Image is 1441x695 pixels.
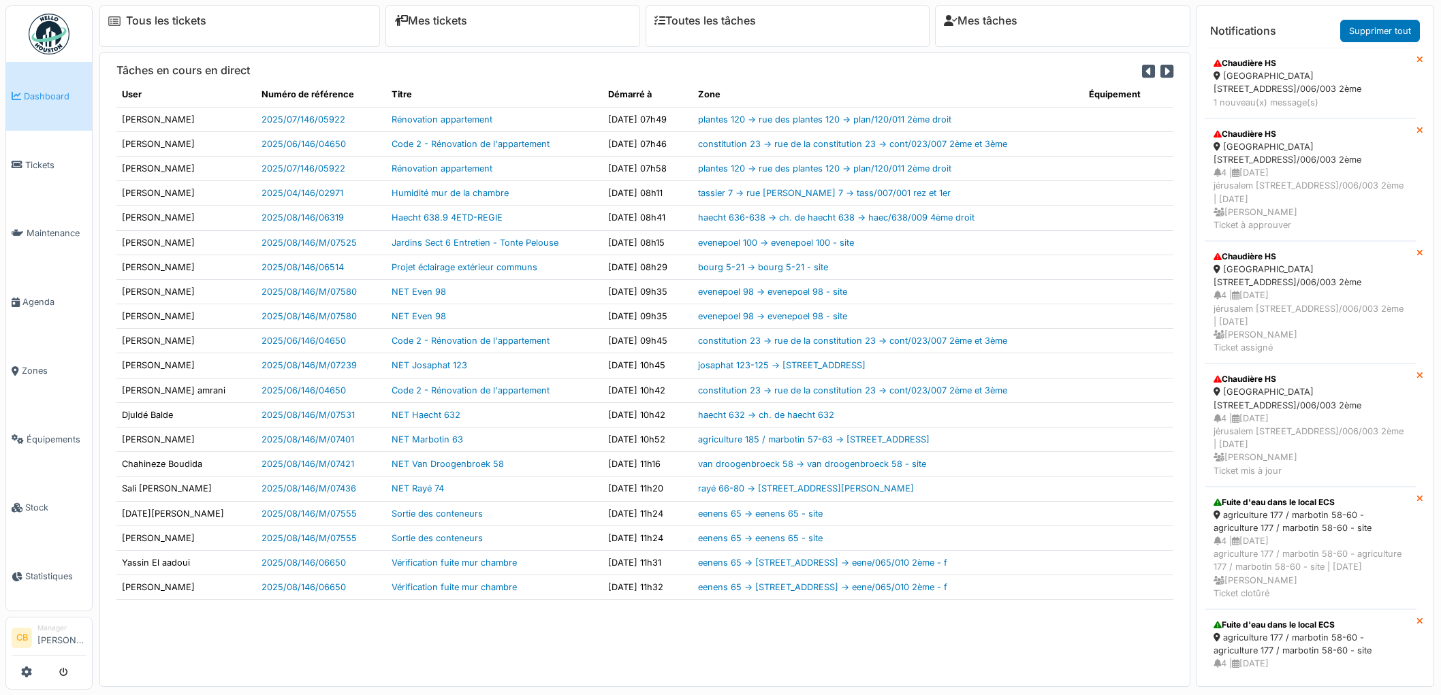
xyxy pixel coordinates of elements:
a: Chaudière HS [GEOGRAPHIC_DATA] [STREET_ADDRESS]/006/003 2ème 1 nouveau(x) message(s) [1205,48,1416,118]
td: [PERSON_NAME] [116,329,256,353]
td: [PERSON_NAME] amrani [116,378,256,402]
div: agriculture 177 / marbotin 58-60 - agriculture 177 / marbotin 58-60 - site [1214,631,1408,657]
a: Chaudière HS [GEOGRAPHIC_DATA] [STREET_ADDRESS]/006/003 2ème 4 |[DATE]jérusalem [STREET_ADDRESS]/... [1205,118,1416,241]
a: Tickets [6,131,92,199]
h6: Tâches en cours en direct [116,64,250,77]
a: Mes tâches [944,14,1017,27]
a: Chaudière HS [GEOGRAPHIC_DATA] [STREET_ADDRESS]/006/003 2ème 4 |[DATE]jérusalem [STREET_ADDRESS]/... [1205,241,1416,363]
td: [DATE] 11h24 [603,526,693,550]
a: 2025/06/146/04650 [262,336,346,346]
div: [GEOGRAPHIC_DATA] [STREET_ADDRESS]/006/003 2ème [1214,263,1408,289]
div: agriculture 177 / marbotin 58-60 - agriculture 177 / marbotin 58-60 - site [1214,508,1408,534]
a: Équipements [6,405,92,474]
a: Statistiques [6,542,92,611]
a: tassier 7 -> rue [PERSON_NAME] 7 -> tass/007/001 rez et 1er [698,188,951,198]
a: 2025/08/146/M/07401 [262,434,354,445]
a: 2025/08/146/M/07525 [262,238,357,248]
span: Maintenance [27,227,86,240]
a: Code 2 - Rénovation de l'appartement [392,385,550,395]
span: translation missing: fr.shared.user [122,89,142,99]
div: 4 | [DATE] agriculture 177 / marbotin 58-60 - agriculture 177 / marbotin 58-60 - site | [DATE] [P... [1214,534,1408,600]
div: Fuite d'eau dans le local ECS [1214,619,1408,631]
td: [DATE] 08h15 [603,230,693,255]
div: Fuite d'eau dans le local ECS [1214,496,1408,508]
a: Projet éclairage extérieur communs [392,262,537,272]
a: NET Haecht 632 [392,410,460,420]
a: 2025/08/146/M/07436 [262,483,356,494]
td: [PERSON_NAME] [116,353,256,378]
a: van droogenbroeck 58 -> van droogenbroeck 58 - site [698,459,926,469]
a: Agenda [6,268,92,336]
td: [PERSON_NAME] [116,181,256,206]
a: Rénovation appartement [392,163,492,174]
a: Sortie des conteneurs [392,508,483,519]
td: [PERSON_NAME] [116,206,256,230]
a: CB Manager[PERSON_NAME] [12,623,86,656]
div: 4 | [DATE] jérusalem [STREET_ADDRESS]/006/003 2ème | [DATE] [PERSON_NAME] Ticket assigné [1214,289,1408,354]
a: 2025/08/146/M/07580 [262,287,357,297]
a: Jardins Sect 6 Entretien - Tonte Pelouse [392,238,558,248]
td: [DATE] 11h24 [603,501,693,526]
td: [PERSON_NAME] [116,230,256,255]
td: [DATE] 07h58 [603,156,693,180]
a: 2025/08/146/M/07531 [262,410,355,420]
a: Chaudière HS [GEOGRAPHIC_DATA] [STREET_ADDRESS]/006/003 2ème 4 |[DATE]jérusalem [STREET_ADDRESS]/... [1205,363,1416,486]
a: Tous les tickets [126,14,206,27]
th: Zone [693,82,1083,107]
a: evenepoel 98 -> evenepoel 98 - site [698,287,847,297]
a: 2025/07/146/05922 [262,163,345,174]
a: Toutes les tâches [654,14,756,27]
td: [DATE] 07h46 [603,131,693,156]
div: 4 | [DATE] jérusalem [STREET_ADDRESS]/006/003 2ème | [DATE] [PERSON_NAME] Ticket à approuver [1214,166,1408,231]
a: 2025/08/146/06650 [262,557,346,568]
a: constitution 23 -> rue de la constitution 23 -> cont/023/007 2ème et 3ème [698,336,1007,346]
a: 2025/08/146/06650 [262,582,346,592]
td: [DATE] 08h11 [603,181,693,206]
td: [PERSON_NAME] [116,279,256,304]
a: Mes tickets [394,14,467,27]
div: Chaudière HS [1214,57,1408,69]
span: Tickets [25,159,86,172]
a: constitution 23 -> rue de la constitution 23 -> cont/023/007 2ème et 3ème [698,385,1007,395]
div: Chaudière HS [1214,128,1408,140]
a: NET Van Droogenbroek 58 [392,459,504,469]
a: Stock [6,474,92,543]
a: Sortie des conteneurs [392,533,483,543]
td: [PERSON_NAME] [116,107,256,131]
td: [PERSON_NAME] [116,156,256,180]
div: 1 nouveau(x) message(s) [1214,96,1408,109]
th: Numéro de référence [256,82,385,107]
a: bourg 5-21 -> bourg 5-21 - site [698,262,828,272]
div: [GEOGRAPHIC_DATA] [STREET_ADDRESS]/006/003 2ème [1214,69,1408,95]
a: Fuite d'eau dans le local ECS agriculture 177 / marbotin 58-60 - agriculture 177 / marbotin 58-60... [1205,487,1416,609]
td: Yassin El aadoui [116,550,256,575]
a: constitution 23 -> rue de la constitution 23 -> cont/023/007 2ème et 3ème [698,139,1007,149]
td: [DATE] 10h45 [603,353,693,378]
a: haecht 632 -> ch. de haecht 632 [698,410,834,420]
td: [PERSON_NAME] [116,131,256,156]
a: Supprimer tout [1340,20,1420,42]
td: [DATE] 11h20 [603,476,693,501]
td: [DATE] 08h29 [603,255,693,279]
a: eenens 65 -> [STREET_ADDRESS] -> eene/065/010 2ème - f [698,557,947,568]
a: 2025/08/146/06514 [262,262,344,272]
a: 2025/08/146/M/07555 [262,508,357,519]
a: NET Josaphat 123 [392,360,467,370]
td: [DATE][PERSON_NAME] [116,501,256,526]
img: Badge_color-CXgf-gQk.svg [29,14,69,54]
a: NET Even 98 [392,287,446,297]
td: [DATE] 11h31 [603,550,693,575]
a: 2025/08/146/M/07421 [262,459,354,469]
th: Démarré à [603,82,693,107]
a: Code 2 - Rénovation de l'appartement [392,139,550,149]
th: Titre [386,82,603,107]
a: eenens 65 -> eenens 65 - site [698,533,823,543]
a: plantes 120 -> rue des plantes 120 -> plan/120/011 2ème droit [698,163,951,174]
td: Sali [PERSON_NAME] [116,476,256,501]
a: Rénovation appartement [392,114,492,125]
span: Zones [22,364,86,377]
div: Manager [37,623,86,633]
td: [DATE] 09h35 [603,279,693,304]
a: 2025/06/146/04650 [262,385,346,395]
a: haecht 636-638 -> ch. de haecht 638 -> haec/638/009 4ème droit [698,212,975,223]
